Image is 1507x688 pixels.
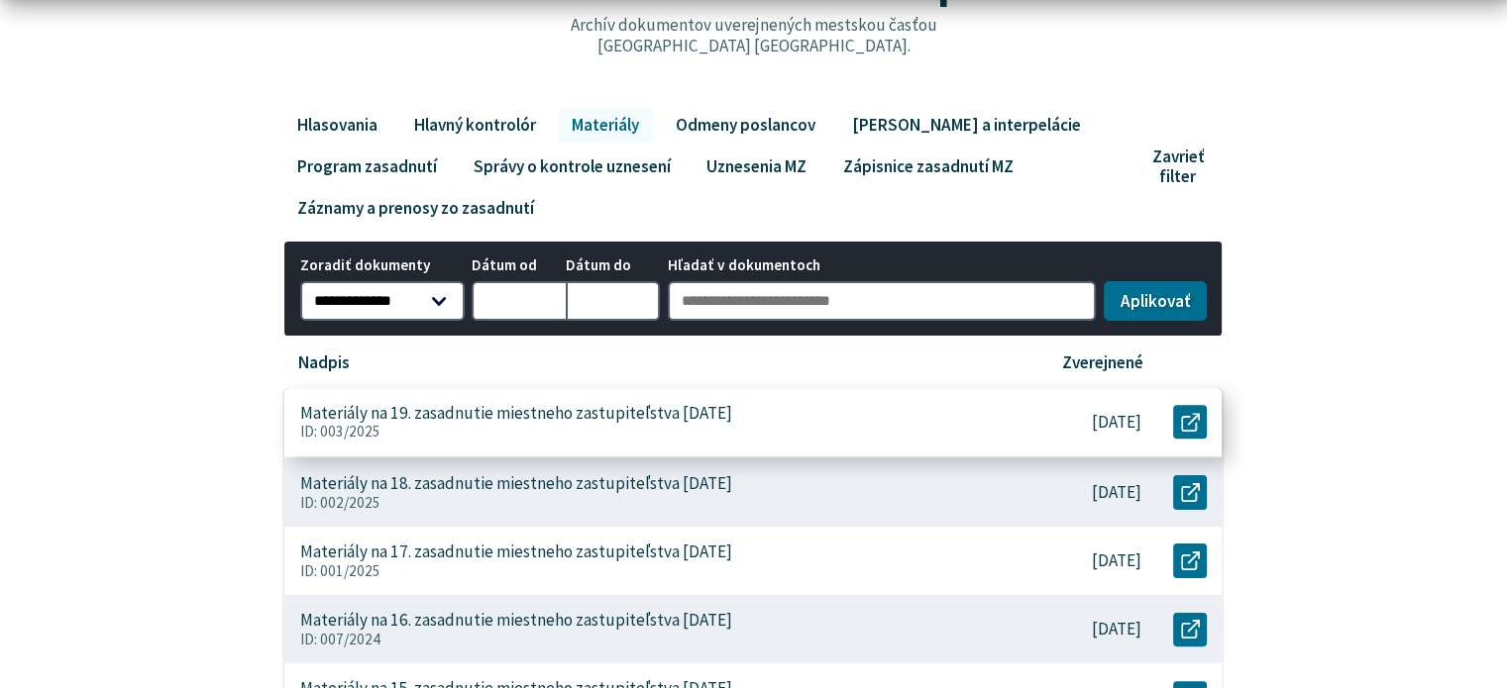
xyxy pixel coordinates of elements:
[668,257,1097,274] span: Hľadať v dokumentoch
[282,108,391,142] a: Hlasovania
[693,149,821,183] a: Uznesenia MZ
[837,108,1095,142] a: [PERSON_NAME] a interpelácie
[566,281,660,321] input: Dátum do
[527,15,979,55] p: Archív dokumentov uverejnených mestskou časťou [GEOGRAPHIC_DATA] [GEOGRAPHIC_DATA].
[300,473,732,494] p: Materiály na 18. zasadnutie miestneho zastupiteľstva [DATE]
[300,281,465,321] select: Zoradiť dokumenty
[300,494,1001,512] p: ID: 002/2025
[472,281,566,321] input: Dátum od
[300,403,732,424] p: Materiály na 19. zasadnutie miestneho zastupiteľstva [DATE]
[300,424,1001,442] p: ID: 003/2025
[282,149,451,183] a: Program zasadnutí
[1138,147,1225,187] button: Zavrieť filter
[298,352,350,373] p: Nadpis
[668,281,1097,321] input: Hľadať v dokumentoch
[300,610,732,631] p: Materiály na 16. zasadnutie miestneho zastupiteľstva [DATE]
[1092,619,1141,639] p: [DATE]
[1104,281,1207,321] button: Aplikovať
[661,108,829,142] a: Odmeny poslancov
[828,149,1027,183] a: Zápisnice zasadnutí MZ
[300,541,732,562] p: Materiály na 17. zasadnutie miestneho zastupiteľstva [DATE]
[1092,412,1141,433] p: [DATE]
[300,257,465,274] span: Zoradiť dokumenty
[566,257,660,274] span: Dátum do
[399,108,550,142] a: Hlavný kontrolór
[472,257,566,274] span: Dátum od
[1092,482,1141,503] p: [DATE]
[1092,550,1141,571] p: [DATE]
[300,631,1001,648] p: ID: 007/2024
[1062,352,1143,373] p: Zverejnené
[300,562,1001,580] p: ID: 001/2025
[1151,147,1203,187] span: Zavrieť filter
[459,149,685,183] a: Správy o kontrole uznesení
[282,191,548,225] a: Záznamy a prenosy zo zasadnutí
[558,108,654,142] a: Materiály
